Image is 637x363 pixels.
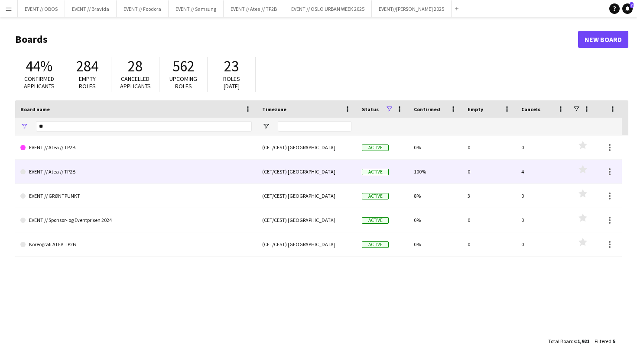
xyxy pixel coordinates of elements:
[18,0,65,17] button: EVENT // OBOS
[613,338,615,344] span: 5
[257,184,357,208] div: (CET/CEST) [GEOGRAPHIC_DATA]
[595,333,615,350] div: :
[257,208,357,232] div: (CET/CEST) [GEOGRAPHIC_DATA]
[622,3,633,14] a: 7
[462,184,516,208] div: 3
[462,232,516,256] div: 0
[79,75,96,90] span: Empty roles
[257,135,357,159] div: (CET/CEST) [GEOGRAPHIC_DATA]
[20,135,252,160] a: EVENT // Atea // TP2B
[128,57,143,76] span: 28
[595,338,611,344] span: Filtered
[36,121,252,132] input: Board name Filter Input
[26,57,52,76] span: 44%
[468,106,483,112] span: Empty
[630,2,634,8] span: 7
[548,338,576,344] span: Total Boards
[462,208,516,232] div: 0
[20,208,252,232] a: EVENT // Sponsor- og Eventprisen 2024
[516,184,570,208] div: 0
[20,232,252,257] a: Koreografi ATEA TP2B
[362,169,389,175] span: Active
[409,135,462,159] div: 0%
[65,0,117,17] button: EVENT // Bravida
[262,106,286,112] span: Timezone
[409,232,462,256] div: 0%
[117,0,169,17] button: EVENT // Foodora
[76,57,98,76] span: 284
[362,145,389,151] span: Active
[169,0,224,17] button: EVENT // Samsung
[15,33,578,46] h1: Boards
[362,193,389,199] span: Active
[20,122,28,130] button: Open Filter Menu
[521,106,540,112] span: Cancels
[362,217,389,224] span: Active
[516,135,570,159] div: 0
[409,160,462,183] div: 100%
[414,106,440,112] span: Confirmed
[172,57,195,76] span: 562
[362,241,389,248] span: Active
[548,333,589,350] div: :
[278,121,351,132] input: Timezone Filter Input
[224,0,284,17] button: EVENT // Atea // TP2B
[20,160,252,184] a: EVENT // Atea // TP2B
[257,232,357,256] div: (CET/CEST) [GEOGRAPHIC_DATA]
[577,338,589,344] span: 1,921
[516,160,570,183] div: 4
[169,75,197,90] span: Upcoming roles
[462,135,516,159] div: 0
[409,184,462,208] div: 8%
[20,184,252,208] a: EVENT // GRØNTPUNKT
[409,208,462,232] div: 0%
[262,122,270,130] button: Open Filter Menu
[362,106,379,112] span: Status
[578,31,628,48] a: New Board
[372,0,452,17] button: EVENT//[PERSON_NAME] 2025
[224,57,239,76] span: 23
[516,232,570,256] div: 0
[284,0,372,17] button: EVENT // OSLO URBAN WEEK 2025
[257,160,357,183] div: (CET/CEST) [GEOGRAPHIC_DATA]
[516,208,570,232] div: 0
[223,75,240,90] span: Roles [DATE]
[20,106,50,112] span: Board name
[24,75,55,90] span: Confirmed applicants
[462,160,516,183] div: 0
[120,75,151,90] span: Cancelled applicants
